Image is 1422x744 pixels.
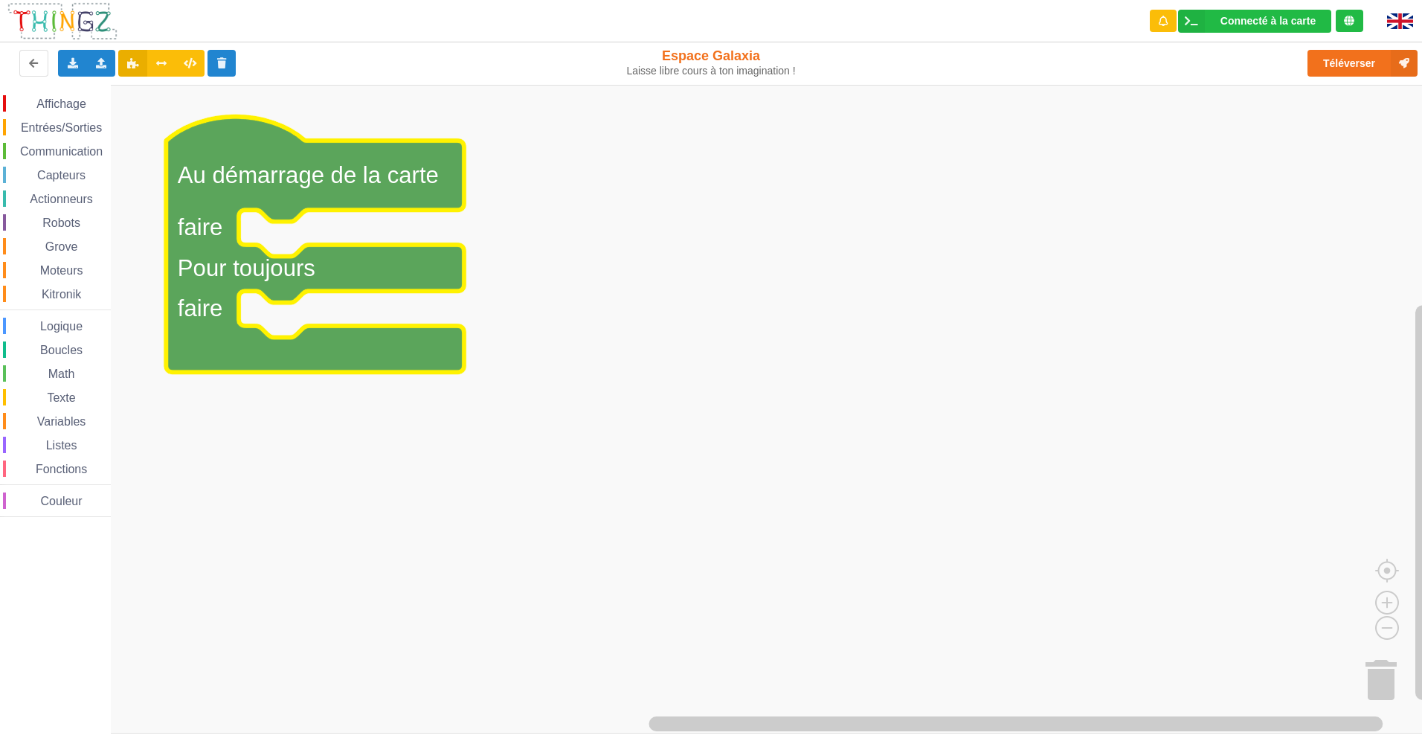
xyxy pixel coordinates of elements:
[178,254,315,280] text: Pour toujours
[19,121,104,134] span: Entrées/Sorties
[28,193,95,205] span: Actionneurs
[7,1,118,41] img: thingz_logo.png
[1178,10,1331,33] div: Ta base fonctionne bien !
[39,288,83,301] span: Kitronik
[38,264,86,277] span: Moteurs
[40,217,83,229] span: Robots
[38,320,85,333] span: Logique
[34,97,88,110] span: Affichage
[45,391,77,404] span: Texte
[35,169,88,182] span: Capteurs
[43,240,80,253] span: Grove
[35,415,89,428] span: Variables
[587,48,835,77] div: Espace Galaxia
[178,214,223,240] text: faire
[1220,16,1316,26] div: Connecté à la carte
[33,463,89,475] span: Fonctions
[44,439,80,452] span: Listes
[1387,13,1413,29] img: gb.png
[18,145,105,158] span: Communication
[587,65,835,77] div: Laisse libre cours à ton imagination !
[178,295,223,321] text: faire
[39,495,85,507] span: Couleur
[46,368,77,380] span: Math
[38,344,85,356] span: Boucles
[178,162,439,188] text: Au démarrage de la carte
[1307,50,1418,77] button: Téléverser
[1336,10,1363,32] div: Tu es connecté au serveur de création de Thingz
